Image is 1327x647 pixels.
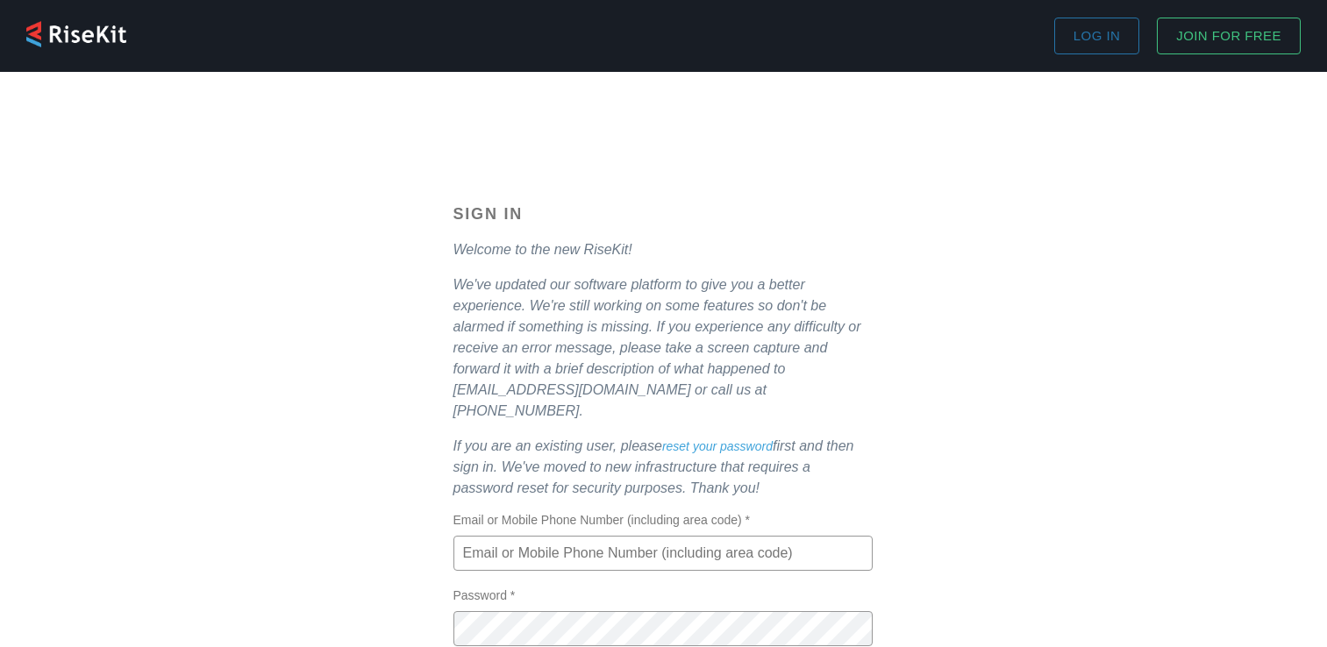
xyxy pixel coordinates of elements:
[26,21,126,47] img: Risekit Logo
[453,611,873,646] input: Password *
[1176,25,1281,47] span: Join for FREE
[453,438,854,495] em: If you are an existing user, please first and then sign in. We've moved to new infrastructure tha...
[453,205,874,224] h3: Sign In
[1157,18,1301,54] button: Join for FREE
[1054,18,1139,54] button: Log in
[453,588,874,646] label: Password *
[453,536,873,571] input: Email or Mobile Phone Number (including area code) *
[662,439,773,453] a: reset your password
[453,277,861,418] em: We've updated our software platform to give you a better experience. We're still working on some ...
[453,242,632,257] em: Welcome to the new RiseKit!
[1074,25,1120,47] span: Log in
[453,513,874,571] label: Email or Mobile Phone Number (including area code) *
[26,18,126,54] a: Risekit Logo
